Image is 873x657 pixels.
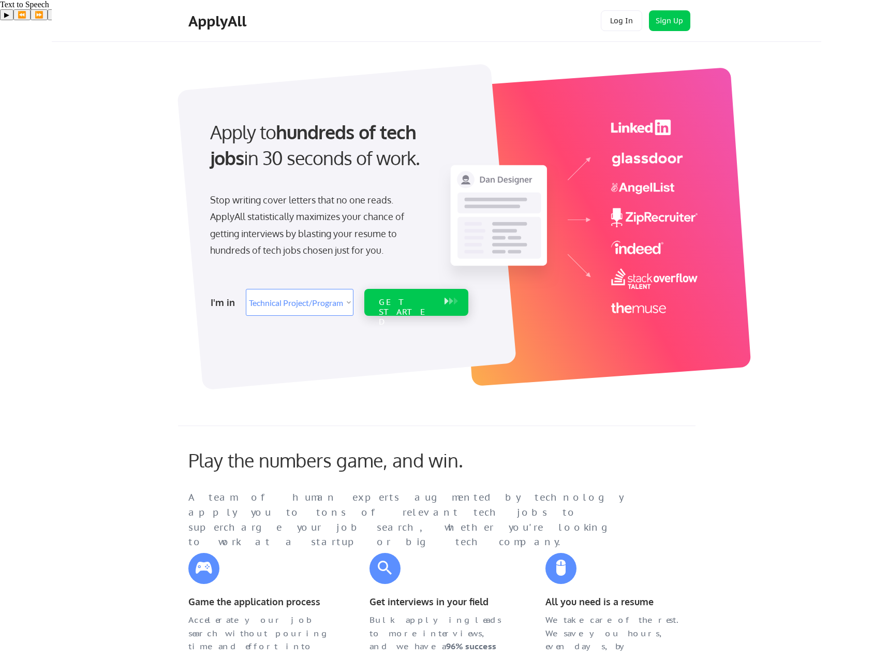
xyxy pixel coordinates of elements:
[601,10,642,31] button: Log In
[210,119,464,171] div: Apply to in 30 seconds of work.
[188,594,328,609] div: Game the application process
[210,120,421,169] strong: hundreds of tech jobs
[649,10,690,31] button: Sign Up
[188,12,249,30] div: ApplyAll
[379,297,434,327] div: GET STARTED
[545,594,685,609] div: All you need is a resume
[210,192,423,259] div: Stop writing cover letters that no one reads. ApplyAll statistically maximizes your chance of get...
[211,294,240,311] div: I'm in
[369,594,509,609] div: Get interviews in your field
[188,449,509,471] div: Play the numbers game, and win.
[188,490,644,550] div: A team of human experts augmented by technology apply you to tons of relevant tech jobs to superc...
